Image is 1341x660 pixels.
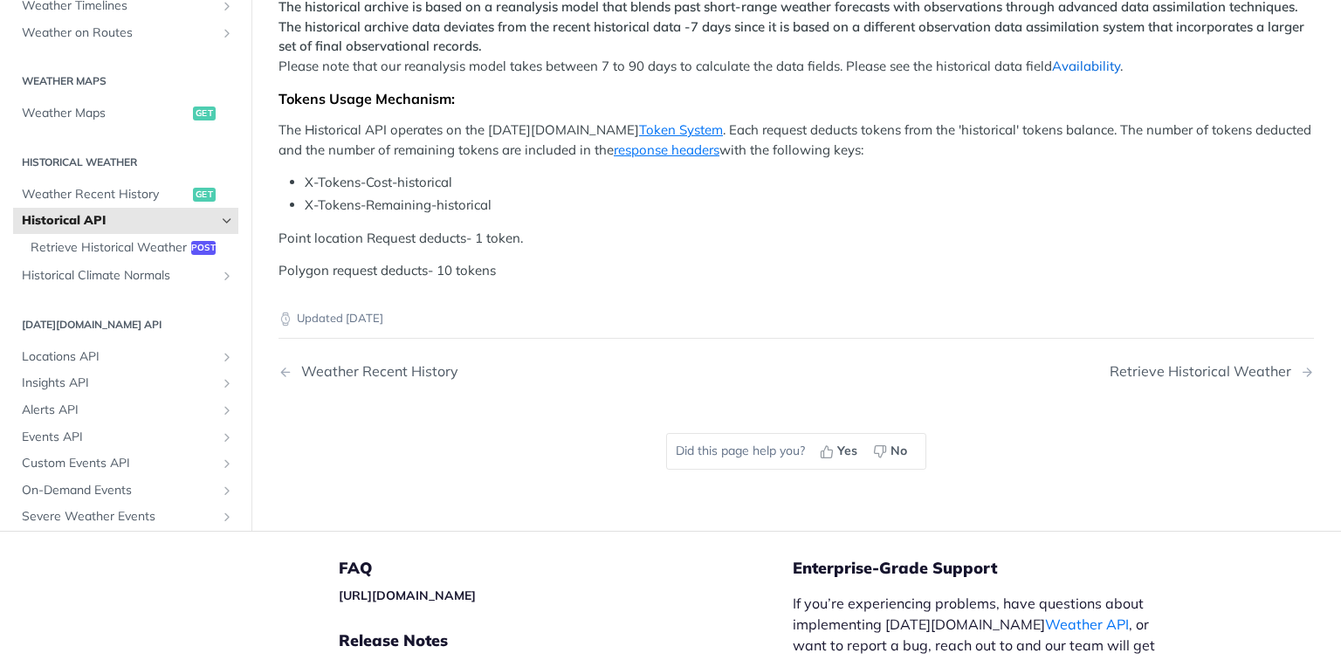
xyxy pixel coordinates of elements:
a: Retrieve Historical Weatherpost [22,234,238,260]
span: Insights API [22,375,216,392]
p: Polygon request deducts- 10 tokens [279,261,1314,281]
span: Retrieve Historical Weather [31,238,187,256]
p: Point location Request deducts- 1 token. [279,229,1314,249]
div: Did this page help you? [666,433,926,470]
div: Weather Recent History [292,363,458,380]
span: Locations API [22,347,216,365]
a: Historical APIHide subpages for Historical API [13,208,238,234]
span: Custom Events API [22,455,216,472]
a: On-Demand EventsShow subpages for On-Demand Events [13,477,238,503]
a: Weather Mapsget [13,100,238,127]
span: Historical Climate Normals [22,267,216,285]
a: Alerts APIShow subpages for Alerts API [13,397,238,423]
a: Availability [1052,58,1120,74]
a: Token System [639,121,723,138]
button: Show subpages for Locations API [220,349,234,363]
button: Show subpages for Custom Events API [220,457,234,471]
h2: [DATE][DOMAIN_NAME] API [13,317,238,333]
li: X-Tokens-Cost-historical [305,173,1314,193]
span: Severe Weather Events [22,508,216,526]
h5: Release Notes [339,630,793,651]
span: Events API [22,428,216,445]
span: Alerts API [22,402,216,419]
li: X-Tokens-Remaining-historical [305,196,1314,216]
a: Historical Climate NormalsShow subpages for Historical Climate Normals [13,263,238,289]
span: get [193,107,216,120]
span: Weather on Routes [22,24,216,41]
p: Updated [DATE] [279,310,1314,327]
button: Show subpages for Weather on Routes [220,25,234,39]
button: Show subpages for On-Demand Events [220,483,234,497]
a: Weather on RoutesShow subpages for Weather on Routes [13,19,238,45]
a: Notifications APIShow subpages for Notifications API [13,531,238,557]
a: Next Page: Retrieve Historical Weather [1110,363,1314,380]
a: Custom Events APIShow subpages for Custom Events API [13,450,238,477]
span: Historical API [22,212,216,230]
a: Severe Weather EventsShow subpages for Severe Weather Events [13,504,238,530]
button: Show subpages for Historical Climate Normals [220,269,234,283]
a: Weather API [1045,615,1129,633]
button: Yes [814,438,867,464]
a: Weather Recent Historyget [13,181,238,207]
button: Show subpages for Alerts API [220,403,234,417]
span: No [891,442,907,460]
span: Weather Maps [22,105,189,122]
div: Tokens Usage Mechanism: [279,90,1314,107]
button: Show subpages for Severe Weather Events [220,510,234,524]
button: Show subpages for Insights API [220,376,234,390]
a: Previous Page: Weather Recent History [279,363,722,380]
button: Hide subpages for Historical API [220,214,234,228]
h5: Enterprise-Grade Support [793,558,1201,579]
span: post [191,240,216,254]
span: On-Demand Events [22,481,216,498]
nav: Pagination Controls [279,346,1314,397]
h5: FAQ [339,558,793,579]
p: The Historical API operates on the [DATE][DOMAIN_NAME] . Each request deducts tokens from the 'hi... [279,120,1314,160]
a: [URL][DOMAIN_NAME] [339,588,476,603]
button: Show subpages for Events API [220,430,234,443]
span: Yes [837,442,857,460]
a: response headers [614,141,719,158]
button: No [867,438,917,464]
h2: Weather Maps [13,73,238,89]
a: Events APIShow subpages for Events API [13,423,238,450]
span: get [193,187,216,201]
span: Weather Recent History [22,185,189,203]
div: Retrieve Historical Weather [1110,363,1300,380]
a: Insights APIShow subpages for Insights API [13,370,238,396]
a: Locations APIShow subpages for Locations API [13,343,238,369]
h2: Historical Weather [13,154,238,169]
